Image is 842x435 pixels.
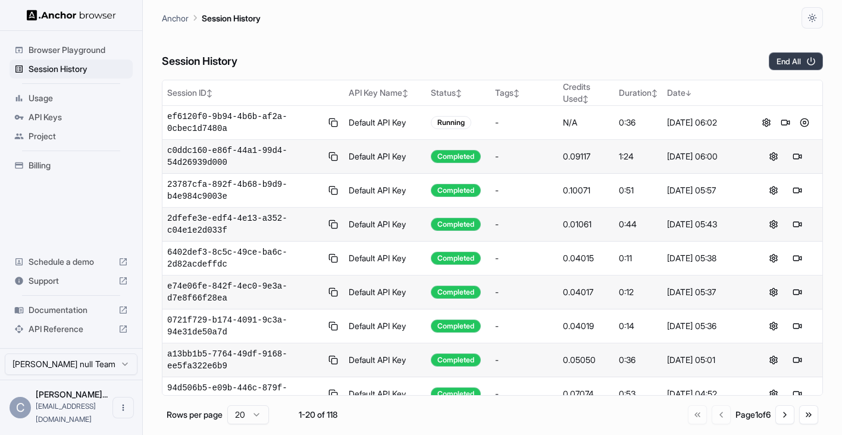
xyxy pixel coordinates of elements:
[431,116,471,129] div: Running
[619,320,658,332] div: 0:14
[27,10,116,21] img: Anchor Logo
[29,304,114,316] span: Documentation
[167,212,322,236] span: 2dfefe3e-edf4-4e13-a352-c04e1e2d033f
[686,89,691,98] span: ↓
[619,252,658,264] div: 0:11
[10,301,133,320] div: Documentation
[29,44,128,56] span: Browser Playground
[10,271,133,290] div: Support
[112,397,134,418] button: Open menu
[167,179,322,202] span: 23787cfa-892f-4b68-b9d9-b4e984c9003e
[344,309,426,343] td: Default API Key
[495,388,553,400] div: -
[202,12,261,24] p: Session History
[10,397,31,418] div: C
[619,218,658,230] div: 0:44
[563,184,609,196] div: 0.10071
[344,208,426,242] td: Default API Key
[10,40,133,60] div: Browser Playground
[495,218,553,230] div: -
[563,286,609,298] div: 0.04017
[167,145,322,168] span: c0ddc160-e86f-44a1-99d4-54d26939d000
[36,402,96,424] span: ctwj88@gmail.com
[167,409,223,421] p: Rows per page
[29,130,128,142] span: Project
[652,89,658,98] span: ↕
[563,117,609,129] div: N/A
[619,87,658,99] div: Duration
[619,184,658,196] div: 0:51
[514,89,519,98] span: ↕
[667,354,744,366] div: [DATE] 05:01
[10,89,133,108] div: Usage
[619,388,658,400] div: 0:53
[431,286,481,299] div: Completed
[667,151,744,162] div: [DATE] 06:00
[456,89,462,98] span: ↕
[344,276,426,309] td: Default API Key
[667,252,744,264] div: [DATE] 05:38
[10,156,133,175] div: Billing
[431,218,481,231] div: Completed
[29,63,128,75] span: Session History
[619,117,658,129] div: 0:36
[495,286,553,298] div: -
[10,108,133,127] div: API Keys
[495,117,553,129] div: -
[495,87,553,99] div: Tags
[167,111,322,134] span: ef6120f0-9b94-4b6b-af2a-0cbec1d7480a
[162,11,261,24] nav: breadcrumb
[29,275,114,287] span: Support
[344,242,426,276] td: Default API Key
[162,53,237,70] h6: Session History
[344,140,426,174] td: Default API Key
[344,377,426,411] td: Default API Key
[769,52,823,70] button: End All
[563,252,609,264] div: 0.04015
[667,184,744,196] div: [DATE] 05:57
[431,353,481,367] div: Completed
[167,87,339,99] div: Session ID
[563,151,609,162] div: 0.09117
[162,12,189,24] p: Anchor
[402,89,408,98] span: ↕
[583,95,589,104] span: ↕
[667,286,744,298] div: [DATE] 05:37
[735,409,771,421] div: Page 1 of 6
[563,320,609,332] div: 0.04019
[344,343,426,377] td: Default API Key
[619,286,658,298] div: 0:12
[10,320,133,339] div: API Reference
[167,280,322,304] span: e74e06fe-842f-4ec0-9e3a-d7e8f66f28ea
[667,117,744,129] div: [DATE] 06:02
[29,92,128,104] span: Usage
[288,409,348,421] div: 1-20 of 118
[495,184,553,196] div: -
[667,388,744,400] div: [DATE] 04:52
[167,246,322,270] span: 6402def3-8c5c-49ce-ba6c-2d82acdeffdc
[495,354,553,366] div: -
[344,106,426,140] td: Default API Key
[29,159,128,171] span: Billing
[431,150,481,163] div: Completed
[563,81,609,105] div: Credits Used
[563,218,609,230] div: 0.01061
[431,320,481,333] div: Completed
[36,389,108,399] span: Charlie Jones null
[206,89,212,98] span: ↕
[29,111,128,123] span: API Keys
[667,218,744,230] div: [DATE] 05:43
[667,320,744,332] div: [DATE] 05:36
[431,184,481,197] div: Completed
[619,354,658,366] div: 0:36
[29,323,114,335] span: API Reference
[431,87,486,99] div: Status
[563,354,609,366] div: 0.05050
[10,127,133,146] div: Project
[495,320,553,332] div: -
[167,314,322,338] span: 0721f729-b174-4091-9c3a-94e31de50a7d
[495,252,553,264] div: -
[431,252,481,265] div: Completed
[431,387,481,400] div: Completed
[344,174,426,208] td: Default API Key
